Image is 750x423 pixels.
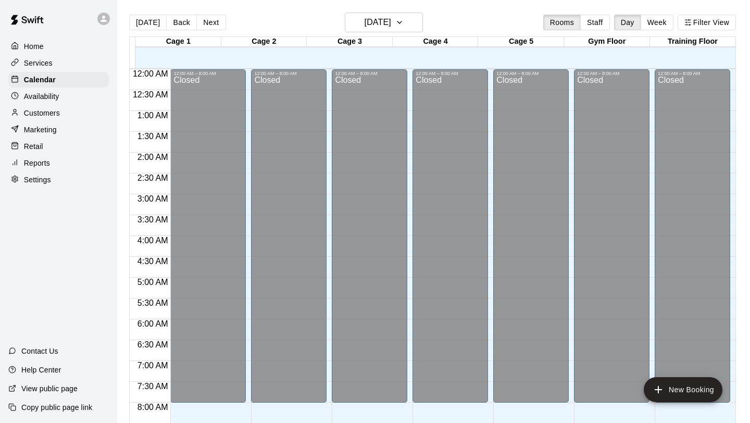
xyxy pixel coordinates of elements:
button: Day [614,15,641,30]
div: 12:00 AM – 8:00 AM: Closed [413,69,488,403]
p: Copy public page link [21,402,92,413]
div: Closed [658,76,727,406]
p: View public page [21,383,78,394]
button: Rooms [543,15,581,30]
div: 12:00 AM – 8:00 AM: Closed [170,69,246,403]
span: 1:00 AM [135,111,171,120]
span: 6:30 AM [135,340,171,349]
p: Availability [24,91,59,102]
a: Retail [8,139,109,154]
span: 3:00 AM [135,194,171,203]
button: [DATE] [129,15,167,30]
button: Next [196,15,226,30]
div: 12:00 AM – 8:00 AM [416,71,485,76]
button: add [644,377,722,402]
span: 2:00 AM [135,153,171,161]
a: Services [8,55,109,71]
p: Home [24,41,44,52]
button: Week [641,15,673,30]
div: Closed [416,76,485,406]
div: Cage 2 [221,37,307,47]
div: 12:00 AM – 8:00 AM: Closed [332,69,407,403]
div: Cage 4 [393,37,479,47]
a: Calendar [8,72,109,88]
div: Cage 1 [135,37,221,47]
div: 12:00 AM – 8:00 AM: Closed [655,69,730,403]
div: 12:00 AM – 8:00 AM: Closed [574,69,649,403]
div: Closed [577,76,646,406]
p: Marketing [24,125,57,135]
span: 3:30 AM [135,215,171,224]
div: Closed [496,76,566,406]
h6: [DATE] [365,15,391,30]
a: Customers [8,105,109,121]
p: Services [24,58,53,68]
p: Settings [24,175,51,185]
div: 12:00 AM – 8:00 AM [254,71,323,76]
div: 12:00 AM – 8:00 AM [173,71,243,76]
p: Help Center [21,365,61,375]
div: Cage 3 [307,37,393,47]
span: 2:30 AM [135,173,171,182]
p: Customers [24,108,60,118]
div: Cage 5 [478,37,564,47]
span: 5:30 AM [135,298,171,307]
a: Marketing [8,122,109,138]
p: Contact Us [21,346,58,356]
a: Settings [8,172,109,188]
p: Retail [24,141,43,152]
span: 12:00 AM [130,69,171,78]
button: Staff [580,15,610,30]
p: Reports [24,158,50,168]
button: Back [166,15,197,30]
div: Closed [335,76,404,406]
span: 7:30 AM [135,382,171,391]
button: Filter View [678,15,736,30]
div: Closed [173,76,243,406]
div: Closed [254,76,323,406]
span: 7:00 AM [135,361,171,370]
span: 1:30 AM [135,132,171,141]
div: 12:00 AM – 8:00 AM: Closed [251,69,327,403]
span: 5:00 AM [135,278,171,287]
span: 4:00 AM [135,236,171,245]
span: 12:30 AM [130,90,171,99]
span: 6:00 AM [135,319,171,328]
a: Availability [8,89,109,104]
span: 8:00 AM [135,403,171,412]
a: Reports [8,155,109,171]
div: 12:00 AM – 8:00 AM: Closed [493,69,569,403]
div: 12:00 AM – 8:00 AM [658,71,727,76]
p: Calendar [24,74,56,85]
a: Home [8,39,109,54]
div: 12:00 AM – 8:00 AM [335,71,404,76]
span: 4:30 AM [135,257,171,266]
div: 12:00 AM – 8:00 AM [496,71,566,76]
div: Training Floor [650,37,736,47]
div: Gym Floor [564,37,650,47]
button: [DATE] [345,13,423,32]
div: 12:00 AM – 8:00 AM [577,71,646,76]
